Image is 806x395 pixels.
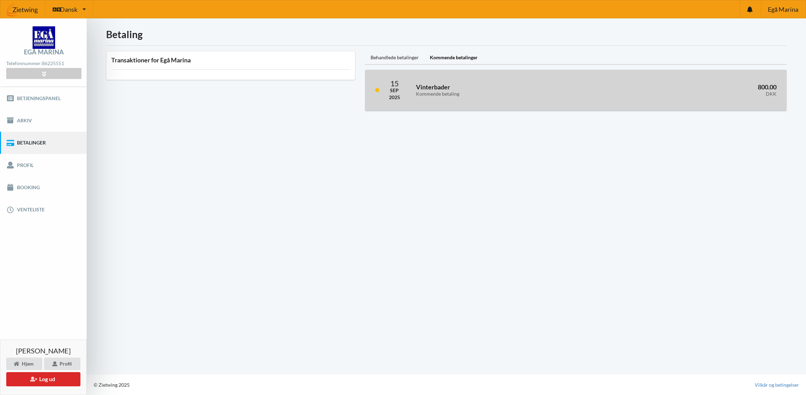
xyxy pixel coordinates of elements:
[6,358,42,370] div: Hjem
[365,51,424,65] div: Behandlede betalinger
[24,49,64,55] div: Egå Marina
[60,6,77,12] span: Dansk
[389,94,400,101] div: 2025
[42,60,64,66] strong: 86225551
[416,83,604,97] h3: Vinterbader
[613,83,777,97] h3: 800.00
[389,87,400,94] div: Sep
[6,59,81,68] div: Telefonnummer:
[33,26,55,49] img: logo
[424,51,483,65] div: Kommende betalinger
[768,6,798,12] span: Egå Marina
[111,56,350,64] h3: Transaktioner for Egå Marina
[44,358,80,370] div: Profil
[755,381,799,388] a: Vilkår og betingelser
[16,347,71,354] span: [PERSON_NAME]
[389,80,400,87] div: 15
[106,28,787,41] h1: Betaling
[613,91,777,97] div: DKK
[416,91,604,97] div: Kommende betaling
[6,372,80,386] button: Log ud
